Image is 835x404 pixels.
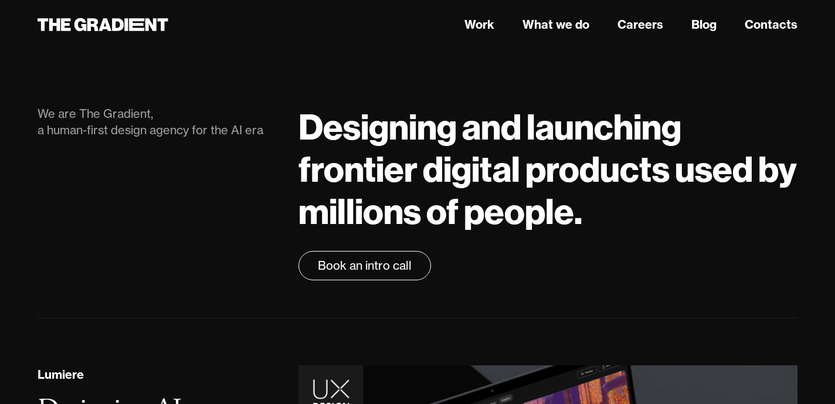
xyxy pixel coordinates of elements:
a: Contacts [745,16,797,33]
a: Work [464,16,494,33]
h1: Designing and launching frontier digital products used by millions of people. [298,106,797,232]
div: We are The Gradient, a human-first design agency for the AI era [38,106,275,138]
div: Lumiere [38,366,84,383]
a: What we do [522,16,589,33]
a: Careers [617,16,663,33]
a: Blog [691,16,717,33]
a: Book an intro call [298,251,431,280]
